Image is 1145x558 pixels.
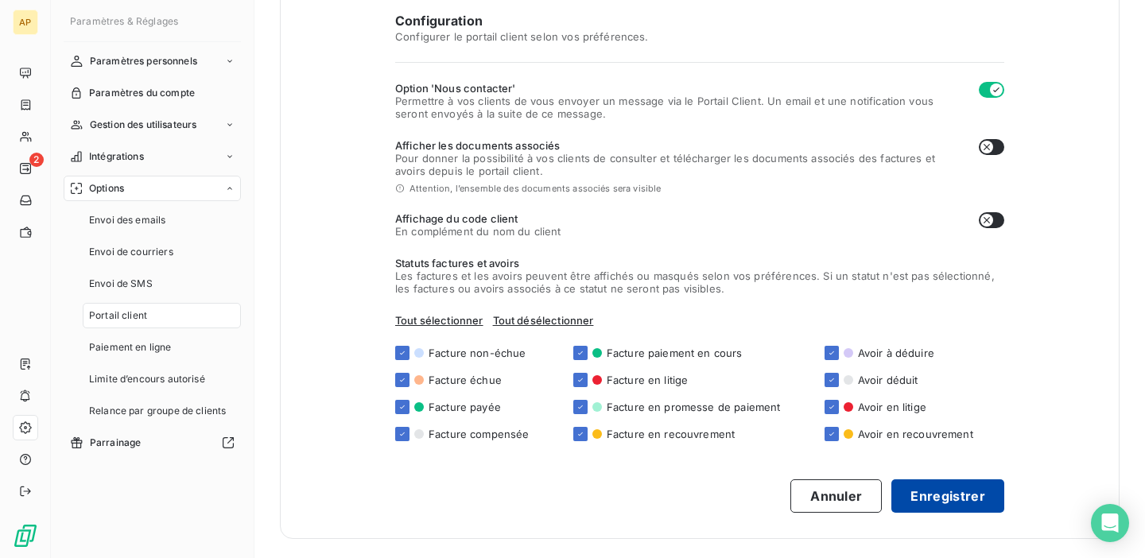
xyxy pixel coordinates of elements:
[493,314,594,327] span: Tout désélectionner
[29,153,44,167] span: 2
[858,347,934,359] span: Avoir à déduire
[83,239,241,265] a: Envoi de courriers
[858,374,918,386] span: Avoir déduit
[395,95,966,120] span: Permettre à vos clients de vous envoyer un message via le Portail Client. Un email et une notific...
[83,303,241,328] a: Portail client
[83,335,241,360] a: Paiement en ligne
[89,213,165,227] span: Envoi des emails
[790,479,882,513] button: Annuler
[89,181,124,196] span: Options
[83,207,241,233] a: Envoi des emails
[395,314,483,327] span: Tout sélectionner
[89,245,173,259] span: Envoi de courriers
[395,139,966,152] span: Afficher les documents associés
[429,428,530,440] span: Facture compensée
[429,401,501,413] span: Facture payée
[858,428,973,440] span: Avoir en recouvrement
[89,308,147,323] span: Portail client
[64,80,241,106] a: Paramètres du compte
[409,184,662,193] span: Attention, l’ensemble des documents associés sera visible
[395,212,561,225] span: Affichage du code client
[89,86,195,100] span: Paramètres du compte
[395,82,966,95] span: Option 'Nous contacter'
[89,149,144,164] span: Intégrations
[89,340,172,355] span: Paiement en ligne
[607,428,735,440] span: Facture en recouvrement
[607,374,689,386] span: Facture en litige
[90,54,197,68] span: Paramètres personnels
[395,152,966,177] span: Pour donner la possibilité à vos clients de consulter et télécharger les documents associés des f...
[891,479,1004,513] button: Enregistrer
[90,436,142,450] span: Parrainage
[64,430,241,455] a: Parrainage
[90,118,197,132] span: Gestion des utilisateurs
[89,404,226,418] span: Relance par groupe de clients
[395,11,1004,30] h6: Configuration
[89,372,205,386] span: Limite d’encours autorisé
[429,347,526,359] span: Facture non-échue
[395,30,1004,43] span: Configurer le portail client selon vos préférences.
[70,15,178,27] span: Paramètres & Réglages
[858,401,926,413] span: Avoir en litige
[429,374,502,386] span: Facture échue
[395,269,1004,295] span: Les factures et les avoirs peuvent être affichés ou masqués selon vos préférences. Si un statut n...
[607,347,743,359] span: Facture paiement en cours
[13,523,38,548] img: Logo LeanPay
[395,225,561,238] span: En complément du nom du client
[83,271,241,296] a: Envoi de SMS
[89,277,153,291] span: Envoi de SMS
[13,10,38,35] div: AP
[83,398,241,424] a: Relance par groupe de clients
[83,366,241,392] a: Limite d’encours autorisé
[607,401,781,413] span: Facture en promesse de paiement
[395,257,1004,269] span: Statuts factures et avoirs
[1091,504,1129,542] div: Open Intercom Messenger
